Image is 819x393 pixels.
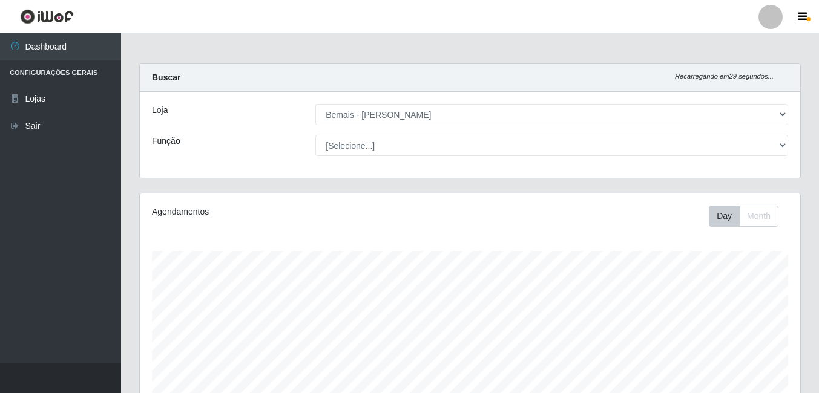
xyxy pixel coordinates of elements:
[20,9,74,24] img: CoreUI Logo
[152,206,406,218] div: Agendamentos
[152,73,180,82] strong: Buscar
[675,73,774,80] i: Recarregando em 29 segundos...
[709,206,740,227] button: Day
[709,206,778,227] div: First group
[709,206,788,227] div: Toolbar with button groups
[739,206,778,227] button: Month
[152,104,168,117] label: Loja
[152,135,180,148] label: Função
